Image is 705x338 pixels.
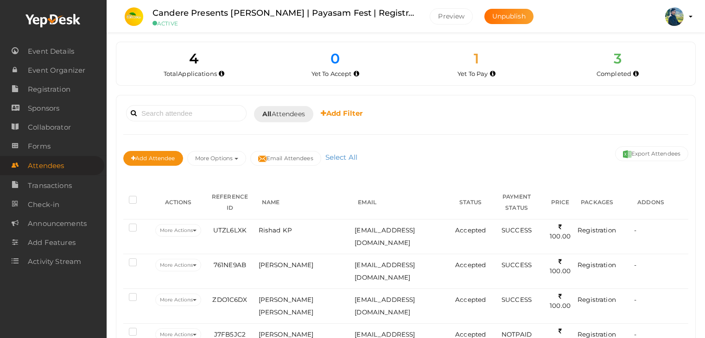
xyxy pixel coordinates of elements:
[212,296,247,303] span: ZDO1C6DX
[430,8,473,25] button: Preview
[28,42,74,61] span: Event Details
[155,294,201,306] button: More Actions
[502,226,532,234] span: SUCCESS
[250,151,321,166] button: Email Attendees
[258,155,267,163] img: mail-filled.svg
[490,71,495,76] i: Accepted by organizer and yet to make payment
[28,214,87,233] span: Announcements
[262,110,271,118] b: All
[219,71,224,76] i: Total number of applications
[153,186,203,219] th: ACTIONS
[126,105,247,121] input: Search attendee
[355,296,415,316] span: [EMAIL_ADDRESS][DOMAIN_NAME]
[256,186,353,219] th: NAME
[634,226,636,234] span: -
[614,50,622,67] span: 3
[321,109,363,118] b: Add Filter
[632,186,688,219] th: ADDONS
[597,70,631,77] span: Completed
[123,151,183,166] button: Add Attendee
[354,71,359,76] i: Yet to be accepted by organizer
[28,61,85,80] span: Event Organizer
[550,223,571,240] span: 100.00
[155,259,201,271] button: More Actions
[355,261,415,281] span: [EMAIL_ADDRESS][DOMAIN_NAME]
[28,118,71,137] span: Collaborator
[455,331,486,338] span: Accepted
[502,296,532,303] span: SUCCESS
[311,70,352,77] span: Yet To Accept
[484,9,534,24] button: Unpublish
[455,261,486,269] span: Accepted
[453,186,488,219] th: STATUS
[178,70,217,77] span: Applications
[214,261,246,269] span: 761NE9AB
[623,150,631,158] img: excel.svg
[212,193,248,211] span: REFERENCE ID
[457,70,488,77] span: Yet To Pay
[550,293,571,310] span: 100.00
[323,153,360,162] a: Select All
[155,224,201,237] button: More Actions
[352,186,453,219] th: EMAIL
[187,151,246,166] button: More Options
[28,156,64,175] span: Attendees
[152,6,416,20] label: Candere Presents [PERSON_NAME] | Payasam Fest | Registration
[28,176,72,195] span: Transactions
[502,261,532,269] span: SUCCESS
[28,99,59,118] span: Sponsors
[578,226,616,234] span: Registration
[259,296,314,316] span: [PERSON_NAME] [PERSON_NAME]
[634,261,636,269] span: -
[355,226,415,246] span: [EMAIL_ADDRESS][DOMAIN_NAME]
[213,226,247,234] span: UTZL6LXK
[633,71,639,76] i: Accepted and completed payment succesfully
[578,296,616,303] span: Registration
[455,296,486,303] span: Accepted
[28,137,51,156] span: Forms
[214,331,246,338] span: J7FB5JC2
[575,186,632,219] th: PACKAGES
[578,331,616,338] span: Registration
[262,109,305,119] span: Attendees
[28,195,59,214] span: Check-in
[665,7,684,26] img: ACg8ocImFeownhHtboqxd0f2jP-n9H7_i8EBYaAdPoJXQiB63u4xhcvD=s100
[125,7,143,26] img: PPFXFEEN_small.png
[28,80,70,99] span: Registration
[474,50,479,67] span: 1
[634,331,636,338] span: -
[28,252,81,271] span: Activity Stream
[152,20,416,27] small: ACTIVE
[502,331,532,338] span: NOTPAID
[330,50,340,67] span: 0
[259,226,292,234] span: Rishad KP
[189,50,198,67] span: 4
[28,233,76,252] span: Add Features
[550,258,571,275] span: 100.00
[492,12,526,20] span: Unpublish
[634,296,636,303] span: -
[455,226,486,234] span: Accepted
[164,70,217,77] span: Total
[259,261,314,269] span: [PERSON_NAME]
[615,146,688,161] button: Export Attendees
[259,331,314,338] span: [PERSON_NAME]
[545,186,575,219] th: PRICE
[578,261,616,269] span: Registration
[488,186,545,219] th: PAYMENT STATUS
